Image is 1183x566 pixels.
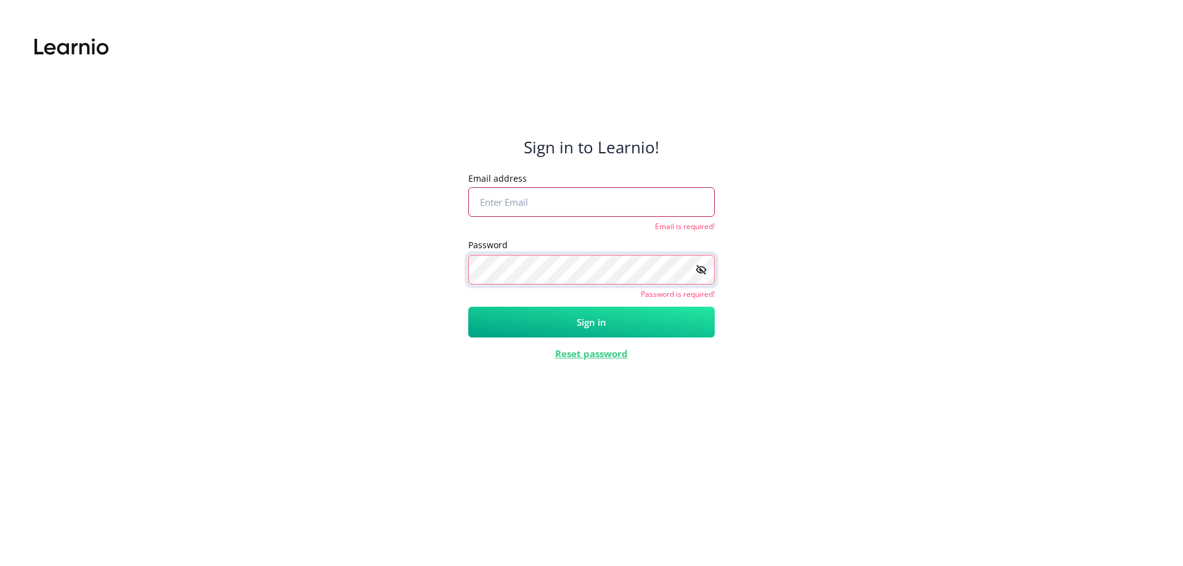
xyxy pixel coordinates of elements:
[468,285,715,304] p: Password is required!
[555,347,628,360] a: Reset password
[468,217,715,237] p: Email is required!
[524,137,659,157] h4: Sign in to Learnio!
[468,172,527,185] label: Email address
[468,307,715,338] button: Sign in
[468,187,715,217] input: Enter Email
[35,34,108,59] img: Learnio.svg
[468,239,508,251] label: Password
